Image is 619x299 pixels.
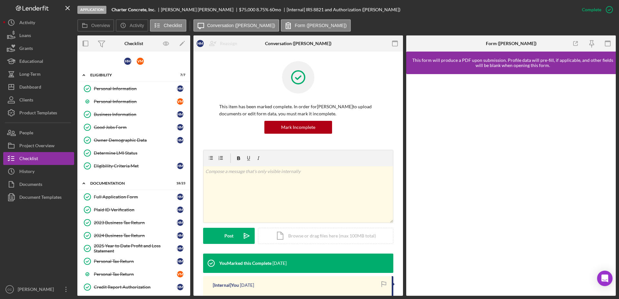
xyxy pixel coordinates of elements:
[575,3,616,16] button: Complete
[174,181,185,185] div: 18 / 23
[177,124,183,130] div: H M
[213,283,239,288] div: [Internal] You
[177,245,183,252] div: H M
[597,271,613,286] div: Open Intercom Messenger
[281,121,315,134] div: Mark Incomplete
[193,19,280,32] button: Conversation ([PERSON_NAME])
[281,19,351,32] button: Form ([PERSON_NAME])
[177,271,183,277] div: V M
[203,228,255,244] button: Post
[94,285,177,290] div: Credit Report Authorization
[3,283,74,296] button: CC[PERSON_NAME]
[81,216,187,229] a: 2023 Business Tax ReturnHM
[197,40,204,47] div: H M
[130,23,144,28] label: Activity
[256,7,269,12] div: 8.75 %
[81,229,187,242] a: 2024 Business Tax ReturnHM
[90,181,169,185] div: Documentation
[177,232,183,239] div: H M
[124,58,131,65] div: H M
[239,7,255,12] span: $75,000
[94,233,177,238] div: 2024 Business Tax Return
[94,138,177,143] div: Owner Demographic Data
[177,219,183,226] div: H M
[94,207,177,212] div: Plaid ID Verification
[177,85,183,92] div: H M
[81,134,187,147] a: Owner Demographic DataHM
[174,73,185,77] div: 7 / 7
[91,23,110,28] label: Overview
[81,95,187,108] a: Personal InformationVM
[295,23,347,28] label: Form ([PERSON_NAME])
[94,125,177,130] div: Good Jobs Form
[94,112,177,117] div: Business Information
[124,41,143,46] div: Checklist
[112,7,155,12] b: Charter Concrete, Inc.
[219,261,271,266] div: You Marked this Complete
[264,121,332,134] button: Mark Incomplete
[219,103,377,118] p: This item has been marked complete. In order for [PERSON_NAME] to upload documents or edit form d...
[137,58,144,65] div: V M
[177,194,183,200] div: H M
[409,58,616,68] div: This form will produce a PDF upon submission. Profile data will pre-fill, if applicable, and othe...
[287,7,400,12] div: [Internal] IRS 8821 and Authorization ([PERSON_NAME])
[207,23,275,28] label: Conversation ([PERSON_NAME])
[81,242,187,255] a: 2025 Year to Date Profit and Loss StatementHM
[193,37,244,50] button: HMReassign
[177,163,183,169] div: H M
[413,81,610,289] iframe: Lenderfit form
[94,99,177,104] div: Personal Information
[81,159,187,172] a: Eligibility Criteria MetHM
[177,137,183,143] div: H M
[94,150,187,156] div: Determine LMI Status
[177,284,183,290] div: H M
[81,203,187,216] a: Plaid ID VerificationHM
[582,3,601,16] div: Complete
[177,98,183,105] div: V M
[177,111,183,118] div: H M
[81,147,187,159] a: Determine LMI Status
[161,7,239,12] div: [PERSON_NAME] [PERSON_NAME]
[177,207,183,213] div: H M
[94,163,177,169] div: Eligibility Criteria Met
[265,41,331,46] div: Conversation ([PERSON_NAME])
[94,243,177,254] div: 2025 Year to Date Profit and Loss Statement
[90,73,169,77] div: Eligibility
[81,255,187,268] a: Personal Tax ReturnHM
[7,288,12,291] text: CC
[220,37,237,50] div: Reassign
[94,86,177,91] div: Personal Information
[81,268,187,281] a: Personal Tax ReturnVM
[177,258,183,265] div: H M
